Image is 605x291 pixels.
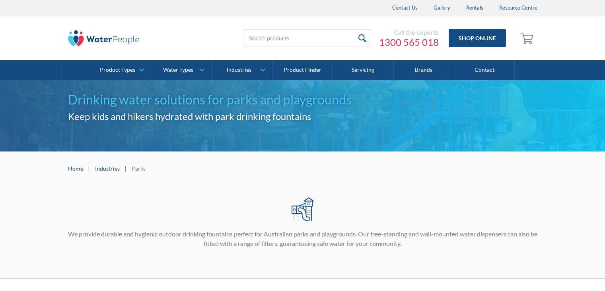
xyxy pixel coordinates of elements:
[68,164,83,173] a: Home
[379,28,439,36] div: Call the experts
[68,30,140,46] img: The Water People
[68,229,537,248] p: We provide durable and hygienic outdoor drinking fountains perfect for Australian parks and playg...
[333,60,393,80] a: Servicing
[518,29,537,48] a: Open empty cart
[87,163,91,173] div: |
[212,60,272,80] a: Industries
[227,67,251,73] div: Industries
[124,163,128,173] div: |
[379,36,439,48] a: 1300 565 018
[95,164,120,173] a: Industries
[454,60,515,80] a: Contact
[132,164,146,173] div: Parks
[272,60,333,80] a: Product Finder
[91,60,151,80] a: Product Types
[68,109,537,124] h2: Keep kids and hikers hydrated with park drinking fountains
[163,67,193,73] div: Water Types
[68,90,537,109] h1: Drinking water solutions for parks and playgrounds
[244,29,371,47] input: Search products
[151,60,211,80] a: Water Types
[520,31,535,44] img: shopping cart
[394,60,454,80] a: Brands
[100,67,135,73] div: Product Types
[449,29,506,47] a: Shop Online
